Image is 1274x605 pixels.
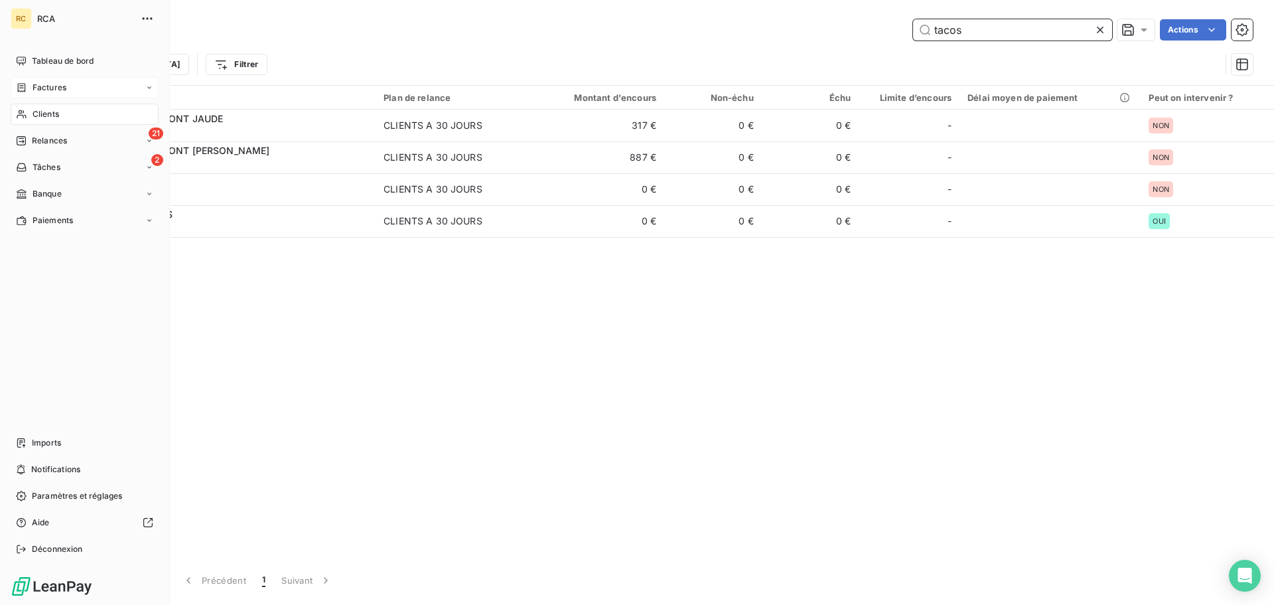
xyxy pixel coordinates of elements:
input: Rechercher [913,19,1112,41]
td: 317 € [533,110,664,141]
span: Tableau de bord [32,55,94,67]
div: Limite d’encours [867,92,952,103]
span: 21 [149,128,163,139]
span: OUI [1153,217,1165,225]
td: 0 € [664,110,762,141]
a: Aide [11,512,159,533]
span: 90199200 [92,157,368,171]
button: Précédent [174,566,254,594]
span: 90199300 [92,126,368,139]
button: Suivant [273,566,340,594]
span: NON [1153,153,1168,161]
td: 0 € [664,141,762,173]
div: Plan de relance [384,92,526,103]
span: O'TACOS CLERMONT [PERSON_NAME] [92,145,270,156]
div: CLIENTS A 30 JOURS [384,215,482,228]
span: Aide [32,517,50,529]
div: Open Intercom Messenger [1229,560,1261,592]
span: - [948,119,952,132]
td: 0 € [762,110,859,141]
div: Montant d'encours [541,92,656,103]
span: RCA [37,13,133,24]
span: - [948,215,952,228]
div: CLIENTS A 30 JOURS [384,119,482,132]
span: 1 [262,574,265,587]
span: Clients [33,108,59,120]
span: - [948,183,952,196]
td: 0 € [664,205,762,237]
div: Échu [770,92,851,103]
div: CLIENTS A 30 JOURS [384,151,482,164]
span: NON [1153,122,1168,130]
span: 90155800 [92,221,368,234]
td: 0 € [533,205,664,237]
div: RC [11,8,32,29]
div: Non-échu [672,92,754,103]
span: Déconnexion [32,543,83,555]
button: Filtrer [206,54,267,75]
div: CLIENTS A 30 JOURS [384,183,482,196]
span: Factures [33,82,66,94]
td: 0 € [762,205,859,237]
span: Imports [32,437,61,449]
div: Délai moyen de paiement [967,92,1133,103]
span: Banque [33,188,62,200]
span: 90190200 [92,189,368,203]
td: 887 € [533,141,664,173]
button: 1 [254,566,273,594]
span: Relances [32,135,67,147]
td: 0 € [664,173,762,205]
span: Paramètres et réglages [32,490,122,502]
span: Paiements [33,215,73,226]
span: NON [1153,185,1168,193]
div: Peut on intervenir ? [1149,92,1266,103]
span: - [948,151,952,164]
span: Notifications [31,464,80,475]
td: 0 € [533,173,664,205]
span: Tâches [33,161,60,173]
span: 2 [151,154,163,166]
img: Logo LeanPay [11,576,93,597]
button: Actions [1160,19,1226,41]
td: 0 € [762,173,859,205]
td: 0 € [762,141,859,173]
